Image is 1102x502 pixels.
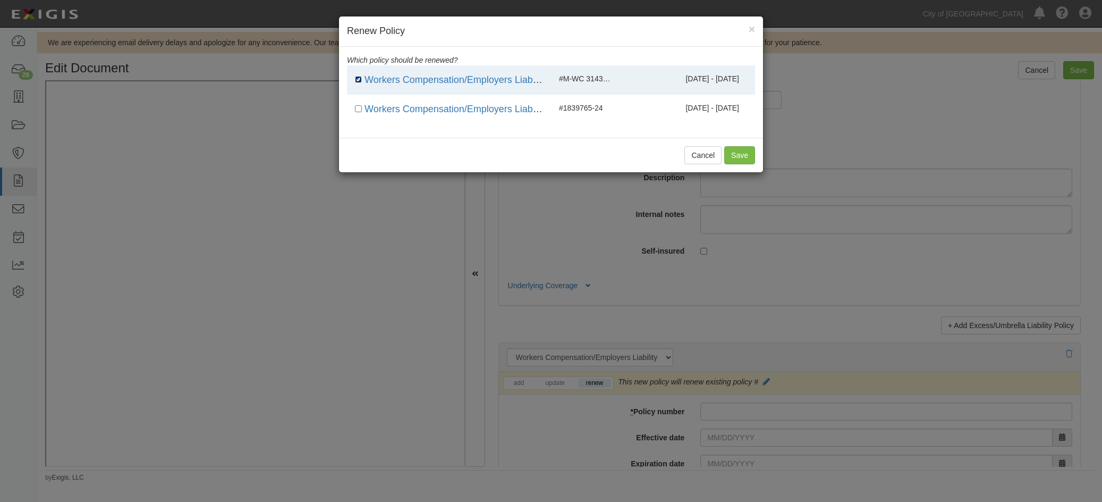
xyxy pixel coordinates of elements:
[364,74,547,85] a: Workers Compensation/Employers Liability
[724,146,755,164] button: Save
[685,104,739,112] span: [DATE] - [DATE]
[559,104,603,112] span: 1839765-24
[347,55,755,65] div: Which policy should be renewed?
[559,74,622,83] span: M-WC 314311-25
[684,146,722,164] button: Cancel
[749,23,755,35] button: Close
[364,104,547,114] a: Workers Compensation/Employers Liability
[685,74,739,83] span: [DATE] - [DATE]
[347,24,747,38] div: Renew Policy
